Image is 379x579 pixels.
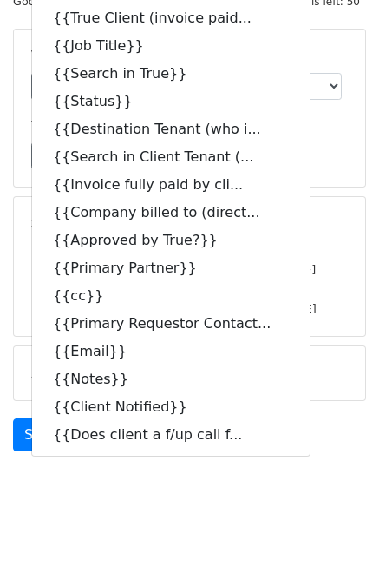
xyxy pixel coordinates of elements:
[292,496,379,579] iframe: Chat Widget
[32,338,310,365] a: {{Email}}
[32,4,310,32] a: {{True Client (invoice paid...
[31,302,317,315] small: [PERSON_NAME][EMAIL_ADDRESS][DOMAIN_NAME]
[32,365,310,393] a: {{Notes}}
[32,310,310,338] a: {{Primary Requestor Contact...
[32,115,310,143] a: {{Destination Tenant (who i...
[32,393,310,421] a: {{Client Notified}}
[32,60,310,88] a: {{Search in True}}
[13,418,70,451] a: Send
[32,199,310,227] a: {{Company billed to (direct...
[32,32,310,60] a: {{Job Title}}
[32,421,310,449] a: {{Does client a f/up call f...
[32,282,310,310] a: {{cc}}
[32,227,310,254] a: {{Approved by True?}}
[32,171,310,199] a: {{Invoice fully paid by cli...
[32,254,310,282] a: {{Primary Partner}}
[32,143,310,171] a: {{Search in Client Tenant (...
[32,88,310,115] a: {{Status}}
